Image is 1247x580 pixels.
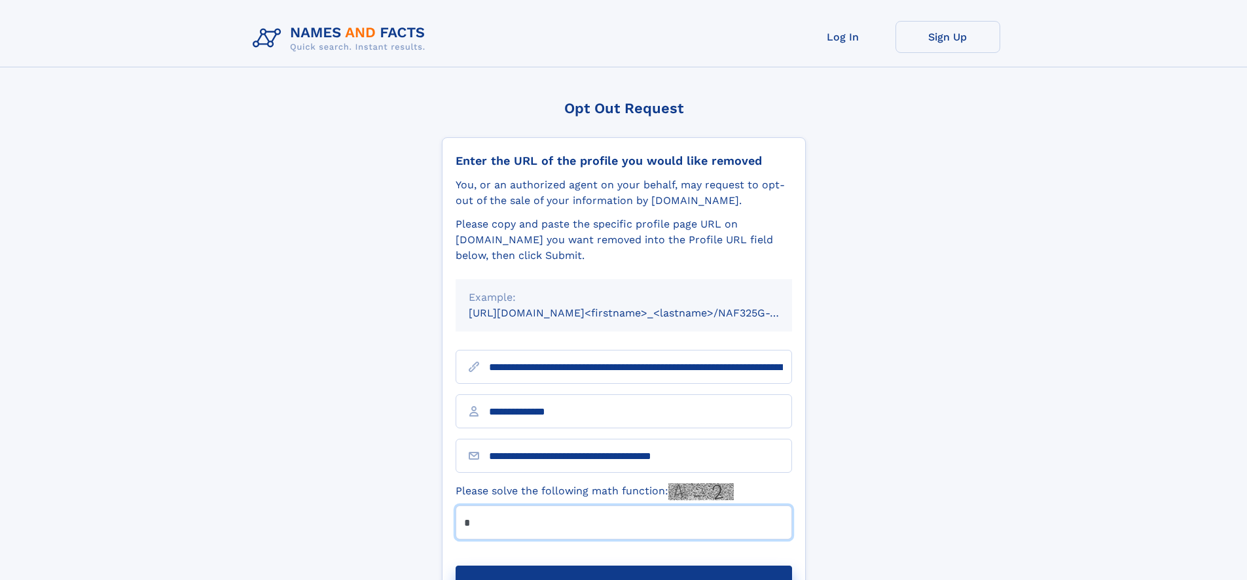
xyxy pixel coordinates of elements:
[456,154,792,168] div: Enter the URL of the profile you would like removed
[247,21,436,56] img: Logo Names and Facts
[469,307,817,319] small: [URL][DOMAIN_NAME]<firstname>_<lastname>/NAF325G-xxxxxxxx
[469,290,779,305] div: Example:
[456,177,792,209] div: You, or an authorized agent on your behalf, may request to opt-out of the sale of your informatio...
[456,216,792,264] div: Please copy and paste the specific profile page URL on [DOMAIN_NAME] you want removed into the Pr...
[791,21,895,53] a: Log In
[456,483,734,500] label: Please solve the following math function:
[442,100,806,116] div: Opt Out Request
[895,21,1000,53] a: Sign Up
